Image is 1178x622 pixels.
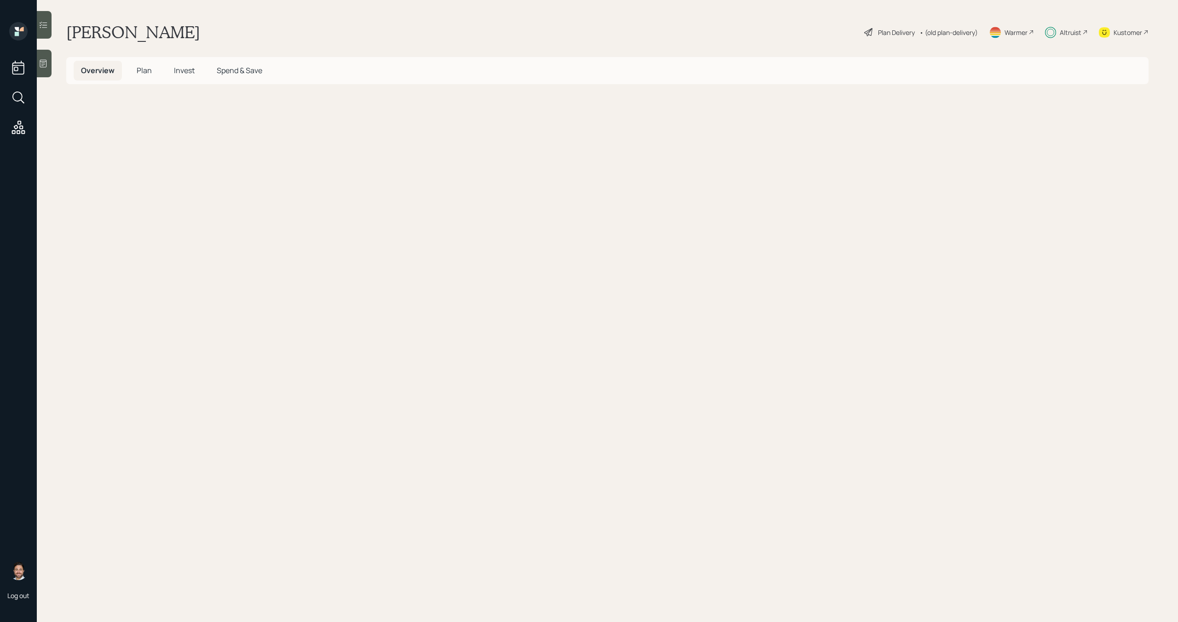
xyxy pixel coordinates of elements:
[1114,28,1142,37] div: Kustomer
[7,591,29,600] div: Log out
[1005,28,1028,37] div: Warmer
[878,28,915,37] div: Plan Delivery
[137,65,152,75] span: Plan
[81,65,115,75] span: Overview
[9,562,28,580] img: michael-russo-headshot.png
[1060,28,1081,37] div: Altruist
[217,65,262,75] span: Spend & Save
[919,28,978,37] div: • (old plan-delivery)
[174,65,195,75] span: Invest
[66,22,200,42] h1: [PERSON_NAME]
